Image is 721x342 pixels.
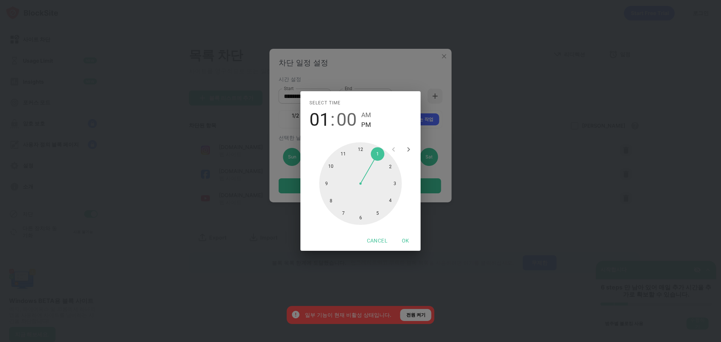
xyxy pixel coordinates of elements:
[309,97,341,109] span: Select time
[401,142,416,157] button: Open next view
[394,234,418,248] button: OK
[364,234,391,248] button: Cancel
[336,109,357,130] button: 00
[309,109,330,130] button: 01
[361,110,371,120] button: AM
[330,109,335,130] span: :
[361,120,371,130] button: PM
